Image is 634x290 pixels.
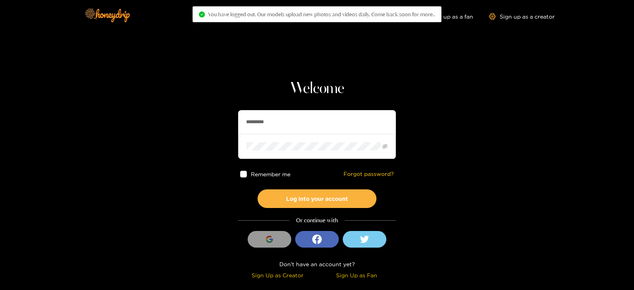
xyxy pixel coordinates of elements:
[199,11,205,17] span: check-circle
[489,13,555,20] a: Sign up as a creator
[238,79,396,98] h1: Welcome
[419,13,473,20] a: Sign up as a fan
[240,271,315,280] div: Sign Up as Creator
[344,171,394,177] a: Forgot password?
[251,171,290,177] span: Remember me
[238,216,396,225] div: Or continue with
[208,11,435,17] span: You have logged out. Our models upload new photos and videos daily. Come back soon for more..
[319,271,394,280] div: Sign Up as Fan
[258,189,376,208] button: Log into your account
[238,259,396,269] div: Don't have an account yet?
[382,144,388,149] span: eye-invisible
